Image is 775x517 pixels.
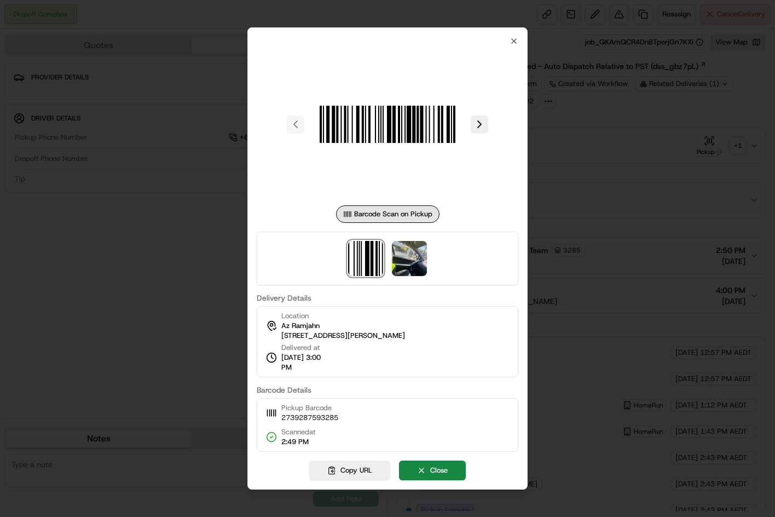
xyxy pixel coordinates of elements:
[281,413,338,423] span: 2739287593285
[281,437,316,447] span: 2:49 PM
[281,321,320,331] span: Az Ramjahn
[281,403,338,413] span: Pickup Barcode
[281,427,316,437] span: Scanned at
[281,331,405,341] span: [STREET_ADDRESS][PERSON_NAME]
[257,386,518,394] label: Barcode Details
[399,461,466,480] button: Close
[309,45,466,203] img: barcode_scan_on_pickup image
[281,311,309,321] span: Location
[336,205,439,223] div: Barcode Scan on Pickup
[281,353,332,372] span: [DATE] 3:00 PM
[281,343,332,353] span: Delivered at
[309,461,390,480] button: Copy URL
[348,241,383,276] img: barcode_scan_on_pickup image
[257,294,518,302] label: Delivery Details
[392,241,427,276] img: photo_proof_of_delivery image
